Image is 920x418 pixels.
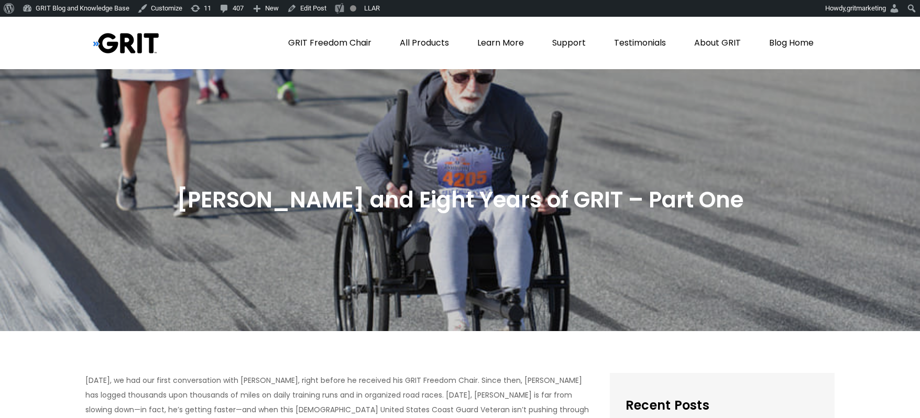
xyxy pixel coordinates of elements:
[626,397,819,413] h2: Recent Posts
[275,17,385,69] a: GRIT Freedom Chair
[681,17,754,69] a: About GRIT
[275,17,827,69] nav: Primary Menu
[387,17,462,69] a: All Products
[464,17,537,69] a: Learn More
[93,32,159,54] img: Grit Blog
[756,17,827,69] a: Blog Home
[601,17,679,69] a: Testimonials
[177,186,743,215] h2: [PERSON_NAME] and Eight Years of GRIT – Part One
[539,17,599,69] a: Support
[847,4,886,12] span: gritmarketing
